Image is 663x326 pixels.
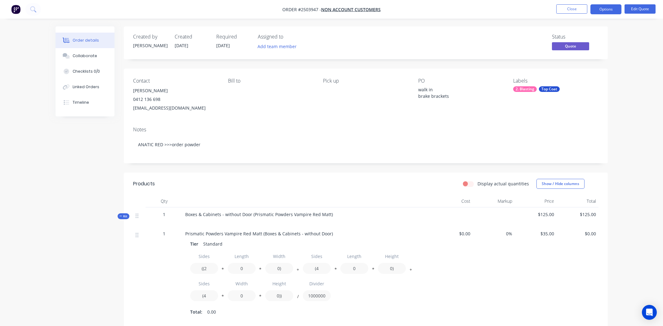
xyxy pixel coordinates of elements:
input: Value [265,263,293,274]
span: Boxes & Cabinets - without Door (Prismatic Powders Vampire Red Matt) [185,211,333,217]
div: 0412 136 698 [133,95,218,104]
div: [PERSON_NAME]0412 136 698[EMAIL_ADDRESS][DOMAIN_NAME] [133,86,218,112]
input: Label [228,251,256,262]
div: Linked Orders [73,84,99,90]
input: Value [378,263,406,274]
button: Add team member [258,42,300,51]
button: + [408,268,414,273]
input: Label [190,278,218,289]
input: Label [190,251,218,262]
div: [EMAIL_ADDRESS][DOMAIN_NAME] [133,104,218,112]
div: Open Intercom Messenger [642,305,657,320]
div: Assigned to [258,34,320,40]
div: Contact [133,78,218,84]
div: 2. Blasting [513,86,537,92]
button: Options [590,4,621,14]
input: Value [190,263,218,274]
div: Created [175,34,209,40]
button: Add team member [254,42,300,51]
div: Total [557,195,598,207]
label: Display actual quantities [477,180,529,187]
button: Order details [56,33,114,48]
span: 1 [163,211,165,218]
input: Label [303,251,331,262]
div: Cost [431,195,473,207]
button: Show / Hide columns [536,179,585,189]
span: $125.00 [559,211,596,218]
div: walk in brake brackets [418,86,496,99]
button: Timeline [56,95,114,110]
input: Value [190,290,218,301]
span: 0% [475,230,512,237]
div: Order details [73,38,99,43]
span: $0.00 [559,230,596,237]
button: + [295,268,301,273]
input: Value [228,290,256,301]
span: [DATE] [216,43,230,48]
div: [PERSON_NAME] [133,42,167,49]
input: Label [303,278,331,289]
input: Label [340,251,368,262]
div: Labels [513,78,598,84]
span: Prismatic Powders Vampire Red Matt (Boxes & Cabinets - without Door) [185,231,333,237]
span: $125.00 [517,211,554,218]
div: Standard [201,239,225,248]
div: Markup [473,195,515,207]
div: Price [515,195,557,207]
span: Order #2503947 - [282,7,321,12]
button: Checklists 0/0 [56,64,114,79]
input: Value [228,263,256,274]
div: Products [133,180,155,188]
button: Collaborate [56,48,114,64]
div: Required [216,34,250,40]
span: Kit [119,214,128,219]
div: Notes [133,127,598,133]
span: $0.00 [433,230,470,237]
span: 1 [163,230,165,237]
input: Label [265,278,293,289]
input: Value [265,290,293,301]
input: Label [378,251,406,262]
div: Created by [133,34,167,40]
div: [PERSON_NAME] [133,86,218,95]
input: Label [265,251,293,262]
button: Close [556,4,587,14]
input: Value [303,290,331,301]
span: $35.00 [517,230,554,237]
div: Tier [190,239,201,248]
span: 0.00 [207,309,216,315]
span: [DATE] [175,43,188,48]
button: Linked Orders [56,79,114,95]
a: Non account customers [321,7,381,12]
div: Status [552,34,598,40]
div: ANATIC RED >>>order powder [133,135,598,154]
div: Timeline [73,100,89,105]
div: Checklists 0/0 [73,69,100,74]
div: Top Coat [539,86,560,92]
button: Edit Quote [625,4,656,14]
span: Quote [552,42,589,50]
input: Value [303,263,331,274]
div: Kit [118,213,129,219]
div: Collaborate [73,53,97,59]
div: Bill to [228,78,313,84]
input: Value [340,263,368,274]
button: Quote [552,42,589,52]
span: Total: [190,309,202,315]
img: Factory [11,5,20,14]
div: Qty [146,195,183,207]
div: Pick up [323,78,408,84]
div: PO [418,78,503,84]
input: Label [228,278,256,289]
button: / [295,295,301,300]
